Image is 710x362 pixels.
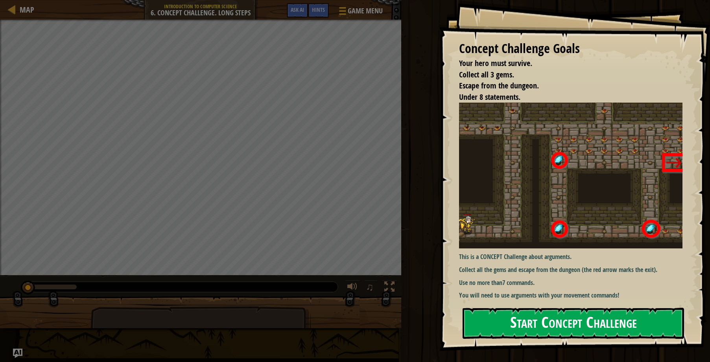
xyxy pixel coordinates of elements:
span: Escape from the dungeon. [459,80,539,91]
p: Use no more than . [459,278,688,287]
button: Game Menu [333,3,387,22]
button: Ask AI [13,349,22,358]
span: Under 8 statements. [459,92,520,102]
p: This is a CONCEPT Challenge about arguments. [459,252,688,261]
button: Start Concept Challenge [463,308,684,339]
button: Ask AI [287,3,308,18]
span: Game Menu [348,6,383,16]
li: Under 8 statements. [449,92,680,103]
li: Collect all 3 gems. [449,69,680,81]
p: Collect all the gems and escape from the dungeon (the red arrow marks the exit). [459,265,688,274]
a: Map [16,4,34,15]
span: Map [20,4,34,15]
li: Your hero must survive. [449,58,680,69]
div: Concept Challenge Goals [459,40,682,58]
span: Collect all 3 gems. [459,69,514,80]
span: Your hero must survive. [459,58,532,68]
li: Escape from the dungeon. [449,80,680,92]
button: Toggle fullscreen [382,280,397,296]
strong: 7 commands [502,278,533,287]
img: Asses2 [459,103,688,248]
button: Adjust volume [345,280,360,296]
button: ♫ [364,280,378,296]
span: ♫ [366,281,374,293]
p: You will need to use arguments with your movement commands! [459,291,688,300]
span: Ask AI [291,6,304,13]
span: Hints [312,6,325,13]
